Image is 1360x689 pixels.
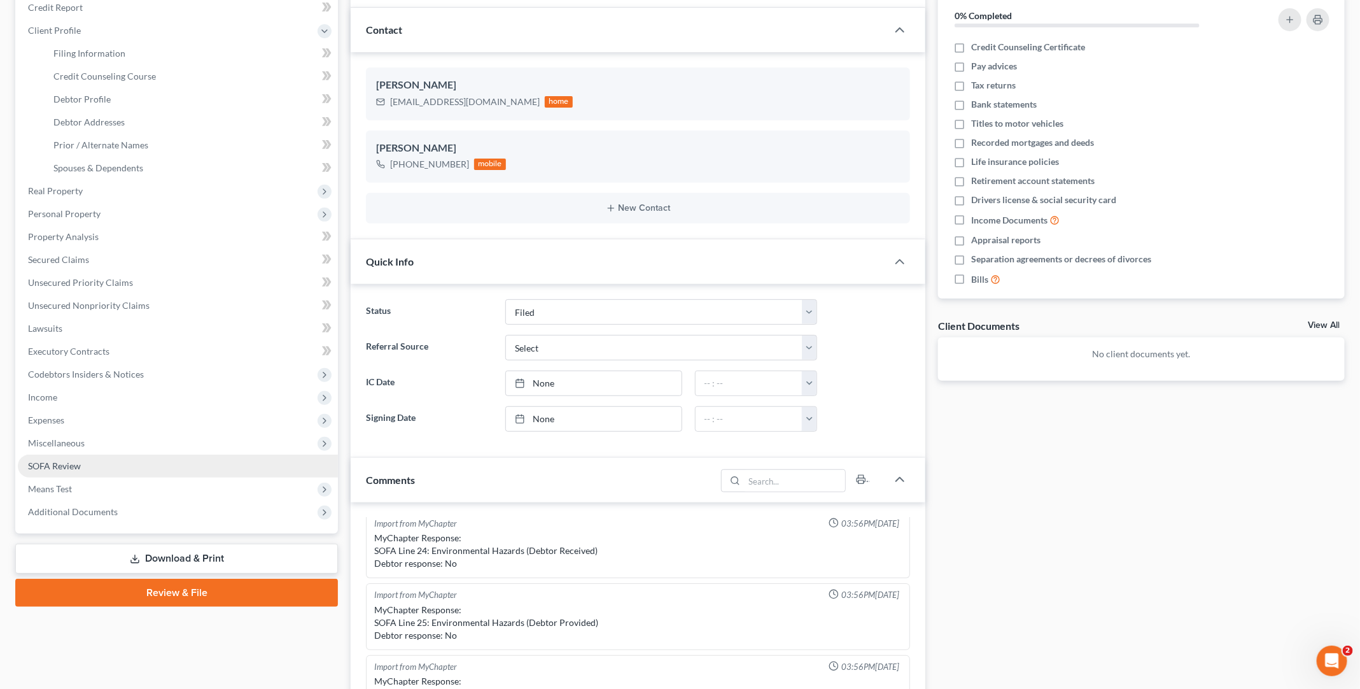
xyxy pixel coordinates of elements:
[545,96,573,108] div: home
[53,139,148,150] span: Prior / Alternate Names
[18,248,338,271] a: Secured Claims
[374,604,902,642] div: MyChapter Response: SOFA Line 25: Environmental Hazards (Debtor Provided) Debtor response: No
[28,208,101,219] span: Personal Property
[28,415,64,425] span: Expenses
[971,214,1048,227] span: Income Documents
[53,48,125,59] span: Filing Information
[53,117,125,127] span: Debtor Addresses
[374,589,457,601] div: Import from MyChapter
[18,225,338,248] a: Property Analysis
[696,407,803,431] input: -- : --
[28,323,62,334] span: Lawsuits
[43,42,338,65] a: Filing Information
[374,518,457,530] div: Import from MyChapter
[53,94,111,104] span: Debtor Profile
[696,371,803,395] input: -- : --
[366,255,414,267] span: Quick Info
[971,174,1095,187] span: Retirement account statements
[360,406,499,432] label: Signing Date
[971,234,1041,246] span: Appraisal reports
[971,117,1063,130] span: Titles to motor vehicles
[28,437,85,448] span: Miscellaneous
[53,71,156,82] span: Credit Counseling Course
[43,65,338,88] a: Credit Counseling Course
[360,299,499,325] label: Status
[376,141,900,156] div: [PERSON_NAME]
[390,96,540,108] div: [EMAIL_ADDRESS][DOMAIN_NAME]
[28,392,57,402] span: Income
[28,231,99,242] span: Property Analysis
[28,185,83,196] span: Real Property
[1317,646,1347,676] iframe: Intercom live chat
[376,78,900,93] div: [PERSON_NAME]
[841,661,899,673] span: 03:56PM[DATE]
[28,277,133,288] span: Unsecured Priority Claims
[971,98,1037,111] span: Bank statements
[28,25,81,36] span: Client Profile
[360,335,499,360] label: Referral Source
[28,2,83,13] span: Credit Report
[971,79,1016,92] span: Tax returns
[744,470,845,492] input: Search...
[43,88,338,111] a: Debtor Profile
[971,60,1017,73] span: Pay advices
[53,162,143,173] span: Spouses & Dependents
[15,544,338,574] a: Download & Print
[18,455,338,478] a: SOFA Review
[366,474,415,486] span: Comments
[43,111,338,134] a: Debtor Addresses
[841,518,899,530] span: 03:56PM[DATE]
[971,253,1151,266] span: Separation agreements or decrees of divorces
[28,506,118,517] span: Additional Documents
[18,271,338,294] a: Unsecured Priority Claims
[360,371,499,396] label: IC Date
[28,254,89,265] span: Secured Claims
[948,348,1335,360] p: No client documents yet.
[28,369,144,380] span: Codebtors Insiders & Notices
[18,294,338,317] a: Unsecured Nonpriority Claims
[506,407,682,431] a: None
[1308,321,1340,330] a: View All
[971,136,1094,149] span: Recorded mortgages and deeds
[506,371,682,395] a: None
[1343,646,1353,656] span: 2
[43,134,338,157] a: Prior / Alternate Names
[28,300,150,311] span: Unsecured Nonpriority Claims
[971,155,1059,168] span: Life insurance policies
[374,661,457,673] div: Import from MyChapter
[474,159,506,170] div: mobile
[28,346,109,357] span: Executory Contracts
[374,532,902,570] div: MyChapter Response: SOFA Line 24: Environmental Hazards (Debtor Received) Debtor response: No
[938,319,1020,332] div: Client Documents
[18,340,338,363] a: Executory Contracts
[18,317,338,340] a: Lawsuits
[971,41,1085,53] span: Credit Counseling Certificate
[28,483,72,494] span: Means Test
[28,460,81,471] span: SOFA Review
[971,273,988,286] span: Bills
[43,157,338,180] a: Spouses & Dependents
[971,194,1116,206] span: Drivers license & social security card
[390,158,469,171] div: [PHONE_NUMBER]
[15,579,338,607] a: Review & File
[955,10,1012,21] strong: 0% Completed
[376,203,900,213] button: New Contact
[366,24,402,36] span: Contact
[841,589,899,601] span: 03:56PM[DATE]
